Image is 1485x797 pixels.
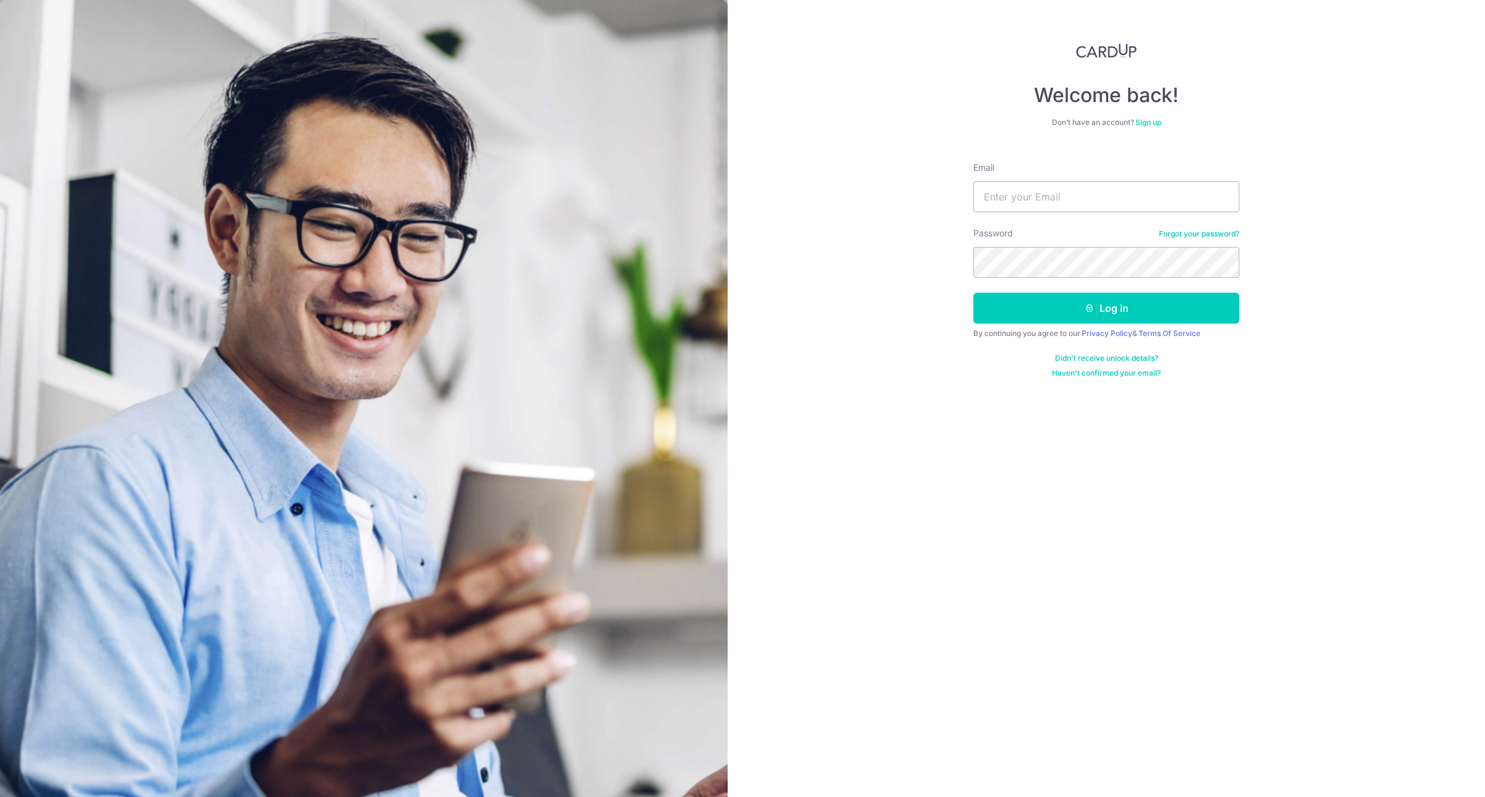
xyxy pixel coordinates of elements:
img: CardUp Logo [1076,43,1137,58]
a: Forgot your password? [1159,229,1239,239]
a: Haven't confirmed your email? [1052,368,1161,378]
button: Log in [973,293,1239,324]
label: Password [973,227,1013,239]
h4: Welcome back! [973,83,1239,108]
label: Email [973,162,994,174]
a: Didn't receive unlock details? [1055,353,1158,363]
a: Privacy Policy [1082,329,1132,338]
input: Enter your Email [973,181,1239,212]
div: By continuing you agree to our & [973,329,1239,338]
div: Don’t have an account? [973,118,1239,127]
a: Terms Of Service [1138,329,1200,338]
a: Sign up [1135,118,1161,127]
